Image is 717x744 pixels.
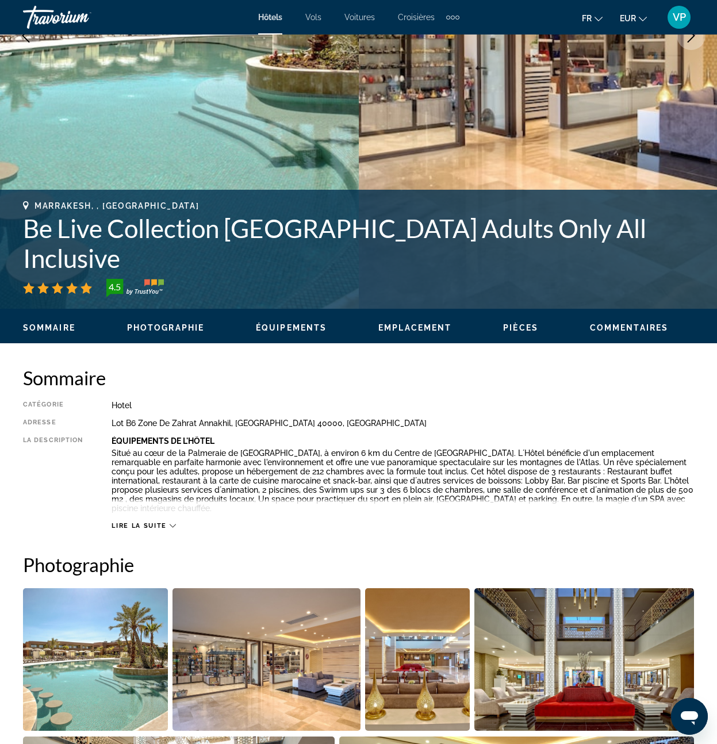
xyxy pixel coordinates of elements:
span: Équipements [256,323,327,332]
div: Adresse [23,419,83,428]
button: Next image [677,21,706,50]
button: Photographie [127,323,204,333]
button: User Menu [664,5,694,29]
a: Vols [305,13,321,22]
button: Open full-screen image slider [365,588,470,731]
img: trustyou-badge-hor.svg [106,279,164,297]
span: Commentaires [590,323,668,332]
span: Marrakesh, , [GEOGRAPHIC_DATA] [34,201,199,210]
span: EUR [620,14,636,23]
span: VP [673,11,686,23]
span: Emplacement [378,323,451,332]
div: Hotel [112,401,694,410]
button: Commentaires [590,323,668,333]
button: Open full-screen image slider [23,588,168,731]
button: Change currency [620,10,647,26]
div: Catégorie [23,401,83,410]
button: Previous image [11,21,40,50]
iframe: Bouton de lancement de la fenêtre de messagerie [671,698,708,735]
span: fr [582,14,592,23]
div: 4.5 [103,280,126,294]
div: Lot B6 Zone De Zahrat Annakhil, [GEOGRAPHIC_DATA] 40000, [GEOGRAPHIC_DATA] [112,419,694,428]
p: Situé au cœur de la Palmeraie de [GEOGRAPHIC_DATA], à environ 6 km du Centre de [GEOGRAPHIC_DATA]... [112,448,694,513]
button: Lire la suite [112,521,175,530]
button: Équipements [256,323,327,333]
span: Sommaire [23,323,75,332]
button: Open full-screen image slider [474,588,694,731]
a: Voitures [344,13,375,22]
span: Photographie [127,323,204,332]
h2: Photographie [23,553,694,576]
button: Pièces [503,323,538,333]
span: Lire la suite [112,522,166,530]
button: Extra navigation items [446,8,459,26]
span: Pièces [503,323,538,332]
button: Open full-screen image slider [172,588,361,731]
div: La description [23,436,83,516]
h2: Sommaire [23,366,694,389]
button: Sommaire [23,323,75,333]
h1: Be Live Collection [GEOGRAPHIC_DATA] Adults Only All Inclusive [23,213,694,273]
b: Équipements De L'hôtel [112,436,214,446]
a: Croisières [398,13,435,22]
a: Travorium [23,2,138,32]
button: Emplacement [378,323,451,333]
button: Change language [582,10,603,26]
a: Hôtels [258,13,282,22]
